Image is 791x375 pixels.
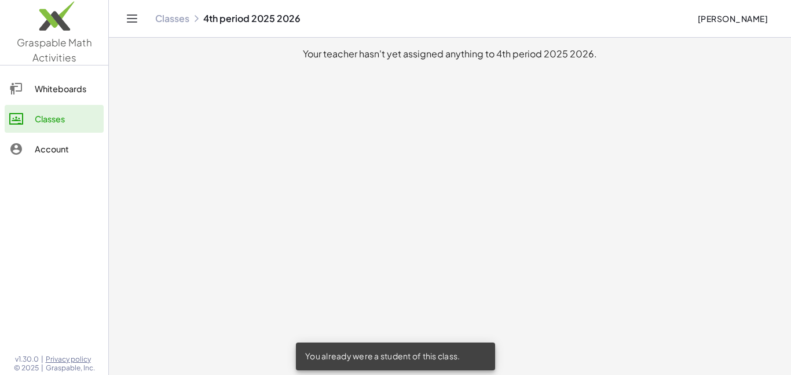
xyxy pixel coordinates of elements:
[5,135,104,163] a: Account
[35,142,99,156] div: Account
[155,13,189,24] a: Classes
[123,9,141,28] button: Toggle navigation
[5,75,104,103] a: Whiteboards
[35,82,99,96] div: Whiteboards
[14,363,39,373] span: © 2025
[296,343,495,370] div: You already were a student of this class.
[35,112,99,126] div: Classes
[118,47,782,61] div: Your teacher hasn't yet assigned anything to 4th period 2025 2026.
[46,363,95,373] span: Graspable, Inc.
[41,363,43,373] span: |
[697,13,768,24] span: [PERSON_NAME]
[46,355,95,364] a: Privacy policy
[15,355,39,364] span: v1.30.0
[688,8,777,29] button: [PERSON_NAME]
[41,355,43,364] span: |
[17,36,92,64] span: Graspable Math Activities
[5,105,104,133] a: Classes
